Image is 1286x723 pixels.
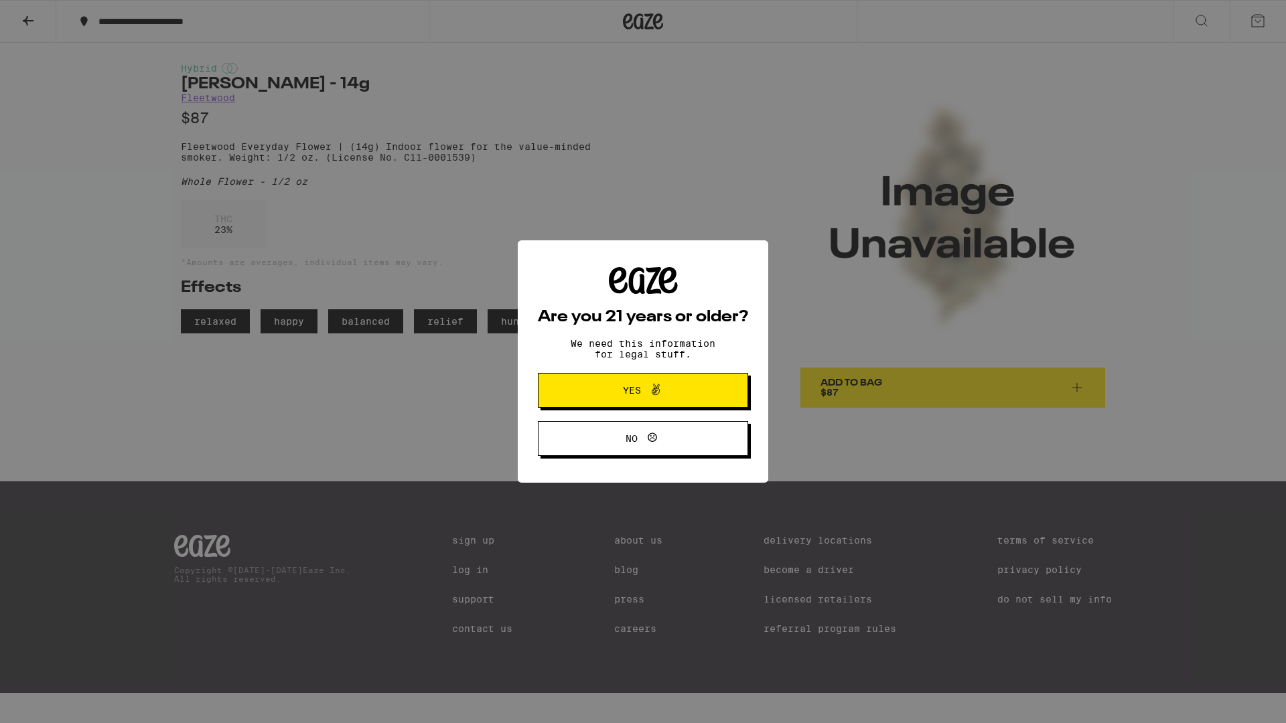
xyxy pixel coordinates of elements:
[623,386,641,395] span: Yes
[538,421,748,456] button: No
[538,309,748,325] h2: Are you 21 years or older?
[559,338,727,359] p: We need this information for legal stuff.
[538,373,748,408] button: Yes
[626,434,638,443] span: No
